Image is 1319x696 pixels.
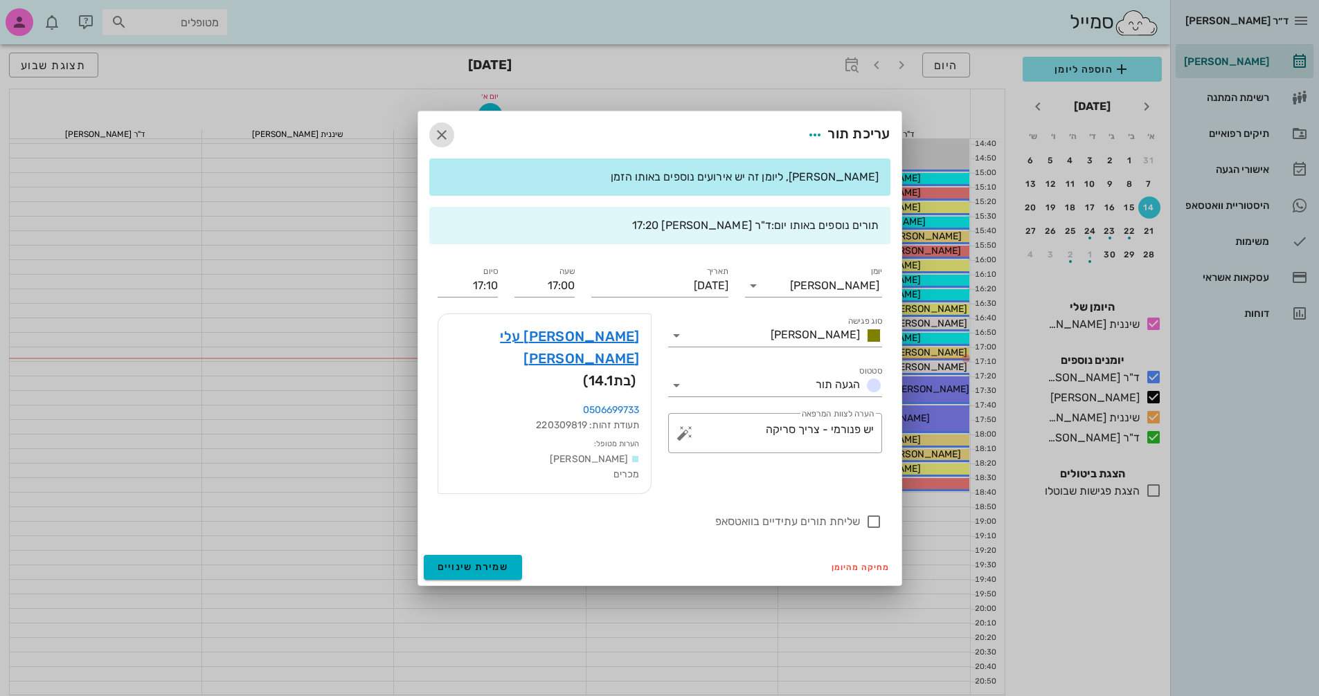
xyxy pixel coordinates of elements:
[611,170,879,183] span: [PERSON_NAME], ליומן זה יש אירועים נוספים באותו הזמן
[449,325,640,369] a: [PERSON_NAME] עלי [PERSON_NAME]
[594,439,639,448] small: הערות מטופל:
[583,369,636,392] span: (בת )
[826,558,896,577] button: מחיקה מהיומן
[668,374,882,396] div: סטטוסהגעה תור
[583,404,640,416] a: 0506699733
[745,275,882,297] div: יומן[PERSON_NAME]
[589,372,613,389] span: 14.1
[706,266,728,277] label: תאריך
[449,418,640,433] div: תעודת זהות: 220309819
[790,280,879,292] div: [PERSON_NAME]
[816,378,860,391] span: הגעה תור
[438,561,509,573] span: שמירת שינויים
[847,316,882,327] label: סוג פגישה
[559,266,575,277] label: שעה
[870,266,882,277] label: יומן
[438,515,860,529] label: שליחת תורים עתידיים בוואטסאפ
[632,219,771,232] span: ד"ר [PERSON_NAME] 17:20
[483,266,498,277] label: סיום
[832,562,890,572] span: מחיקה מהיומן
[771,328,860,341] span: [PERSON_NAME]
[440,218,879,233] div: תורים נוספים באותו יום:
[859,366,882,376] label: סטטוס
[424,555,523,580] button: שמירת שינויים
[802,122,890,147] div: עריכת תור
[801,409,873,419] label: הערה לצוות המרפאה
[550,453,639,480] span: [PERSON_NAME] מכרים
